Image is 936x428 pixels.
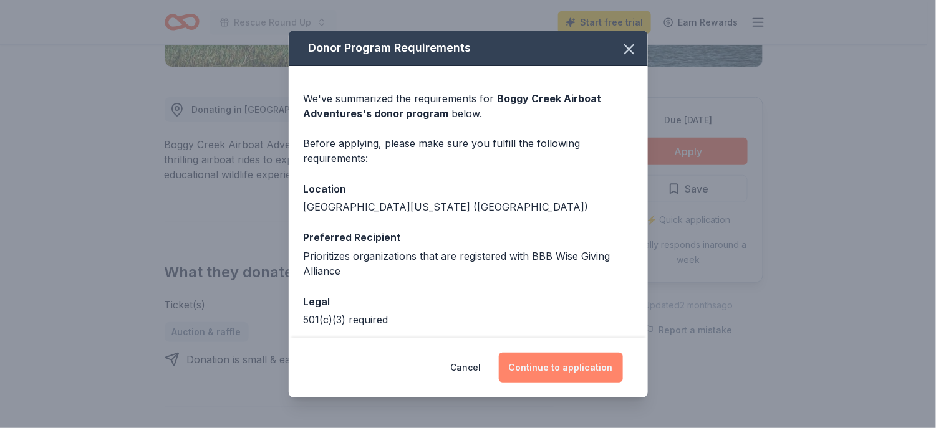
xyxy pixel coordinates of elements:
[304,91,633,121] div: We've summarized the requirements for below.
[451,353,481,383] button: Cancel
[289,31,648,66] div: Donor Program Requirements
[304,293,633,310] div: Legal
[499,353,623,383] button: Continue to application
[304,229,633,245] div: Preferred Recipient
[304,249,633,278] div: Prioritizes organizations that are registered with BBB Wise Giving Alliance
[304,312,633,327] div: 501(c)(3) required
[304,181,633,197] div: Location
[304,136,633,166] div: Before applying, please make sure you fulfill the following requirements:
[304,199,633,214] div: [GEOGRAPHIC_DATA][US_STATE] ([GEOGRAPHIC_DATA])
